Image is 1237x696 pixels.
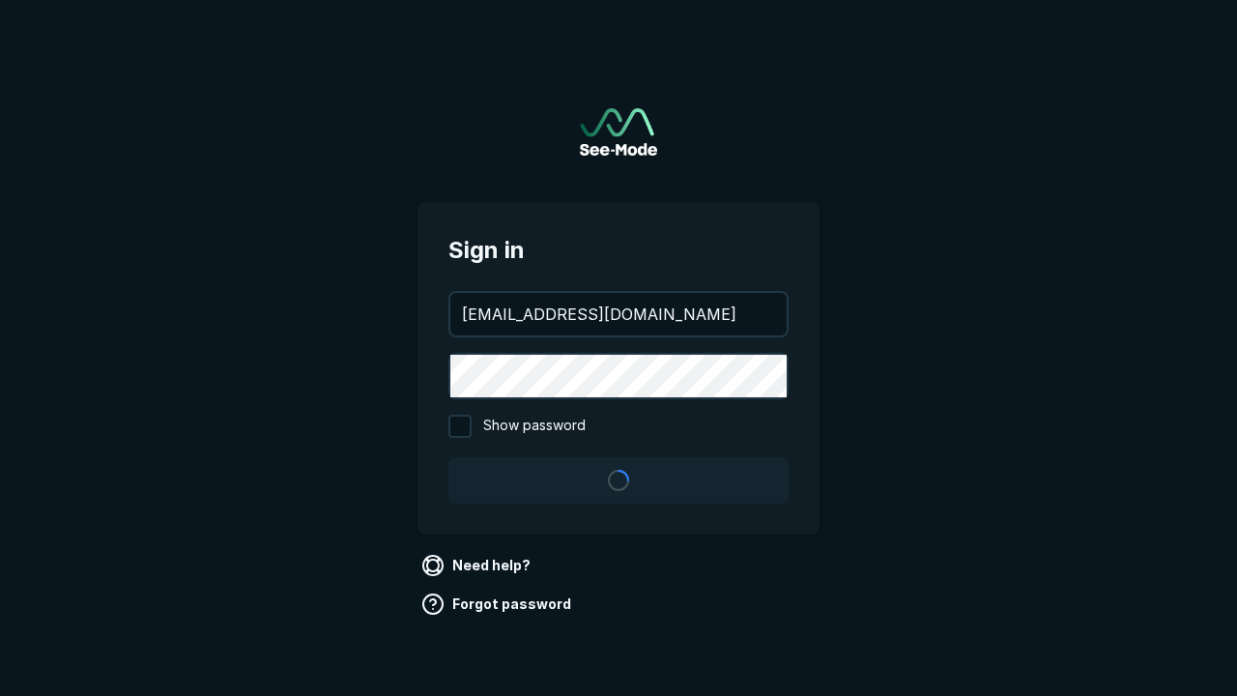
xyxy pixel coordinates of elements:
a: Forgot password [417,589,579,620]
img: See-Mode Logo [580,108,657,156]
input: your@email.com [450,293,787,335]
a: Go to sign in [580,108,657,156]
span: Show password [483,415,586,438]
span: Sign in [448,233,789,268]
a: Need help? [417,550,538,581]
